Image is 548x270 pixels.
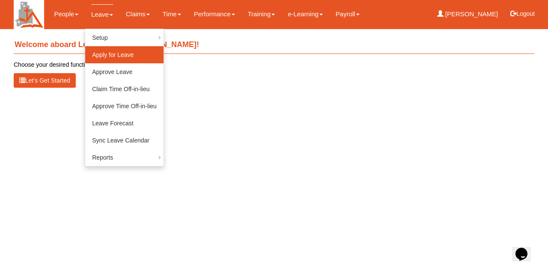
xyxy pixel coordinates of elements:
[91,4,113,24] a: Leave
[85,80,164,98] a: Claim Time Off-in-lieu
[85,63,164,80] a: Approve Leave
[248,4,275,24] a: Training
[288,4,323,24] a: e-Learning
[194,4,235,24] a: Performance
[163,4,181,24] a: Time
[14,60,534,69] p: Choose your desired function from the menu above.
[85,115,164,132] a: Leave Forecast
[504,3,541,24] button: Logout
[54,4,78,24] a: People
[14,0,44,29] img: H+Cupd5uQsr4AAAAAElFTkSuQmCC
[85,132,164,149] a: Sync Leave Calendar
[126,4,150,24] a: Claims
[14,73,76,88] button: Let’s Get Started
[85,98,164,115] a: Approve Time Off-in-lieu
[85,29,164,46] a: Setup
[85,46,164,63] a: Apply for Leave
[14,36,534,54] h4: Welcome aboard Learn Anchor, [PERSON_NAME]!
[437,4,498,24] a: [PERSON_NAME]
[512,236,539,261] iframe: chat widget
[336,4,360,24] a: Payroll
[85,149,164,166] a: Reports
